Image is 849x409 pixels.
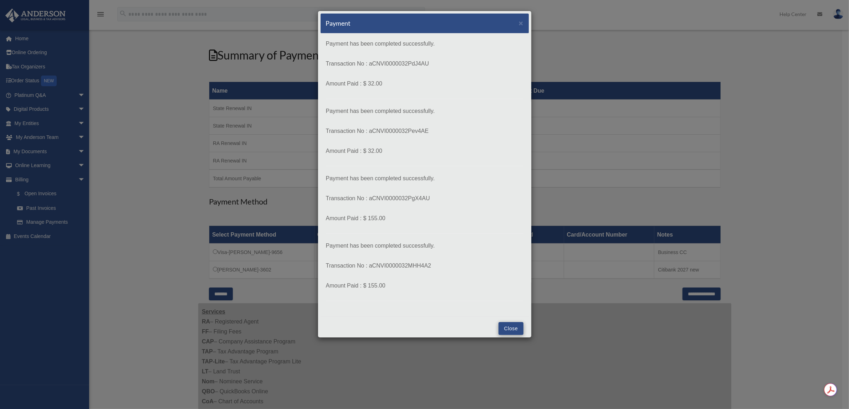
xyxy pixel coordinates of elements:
p: Payment has been completed successfully. [326,241,523,251]
p: Payment has been completed successfully. [326,174,523,183]
button: Close [519,19,523,27]
p: Transaction No : aCNVI0000032PgX4AU [326,193,523,203]
h5: Payment [326,19,351,28]
button: Close [498,322,523,335]
p: Transaction No : aCNVI0000032MHH4A2 [326,261,523,271]
p: Payment has been completed successfully. [326,106,523,116]
p: Amount Paid : $ 32.00 [326,146,523,156]
p: Amount Paid : $ 155.00 [326,213,523,223]
p: Transaction No : aCNVI0000032PdJ4AU [326,59,523,69]
p: Amount Paid : $ 32.00 [326,79,523,89]
span: × [519,19,523,27]
p: Payment has been completed successfully. [326,39,523,49]
p: Amount Paid : $ 155.00 [326,281,523,291]
p: Transaction No : aCNVI0000032Pev4AE [326,126,523,136]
